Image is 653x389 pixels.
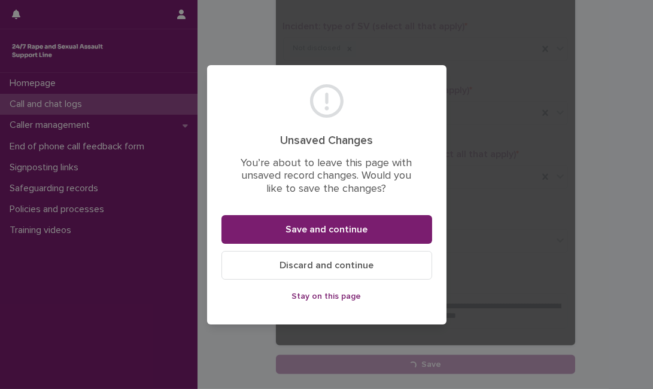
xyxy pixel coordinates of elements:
[280,261,373,270] span: Discard and continue
[236,157,418,196] p: You’re about to leave this page with unsaved record changes. Would you like to save the changes?
[236,134,418,148] h2: Unsaved Changes
[221,251,432,280] button: Discard and continue
[292,292,362,301] span: Stay on this page
[286,225,367,234] span: Save and continue
[221,215,432,244] button: Save and continue
[221,287,432,306] button: Stay on this page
